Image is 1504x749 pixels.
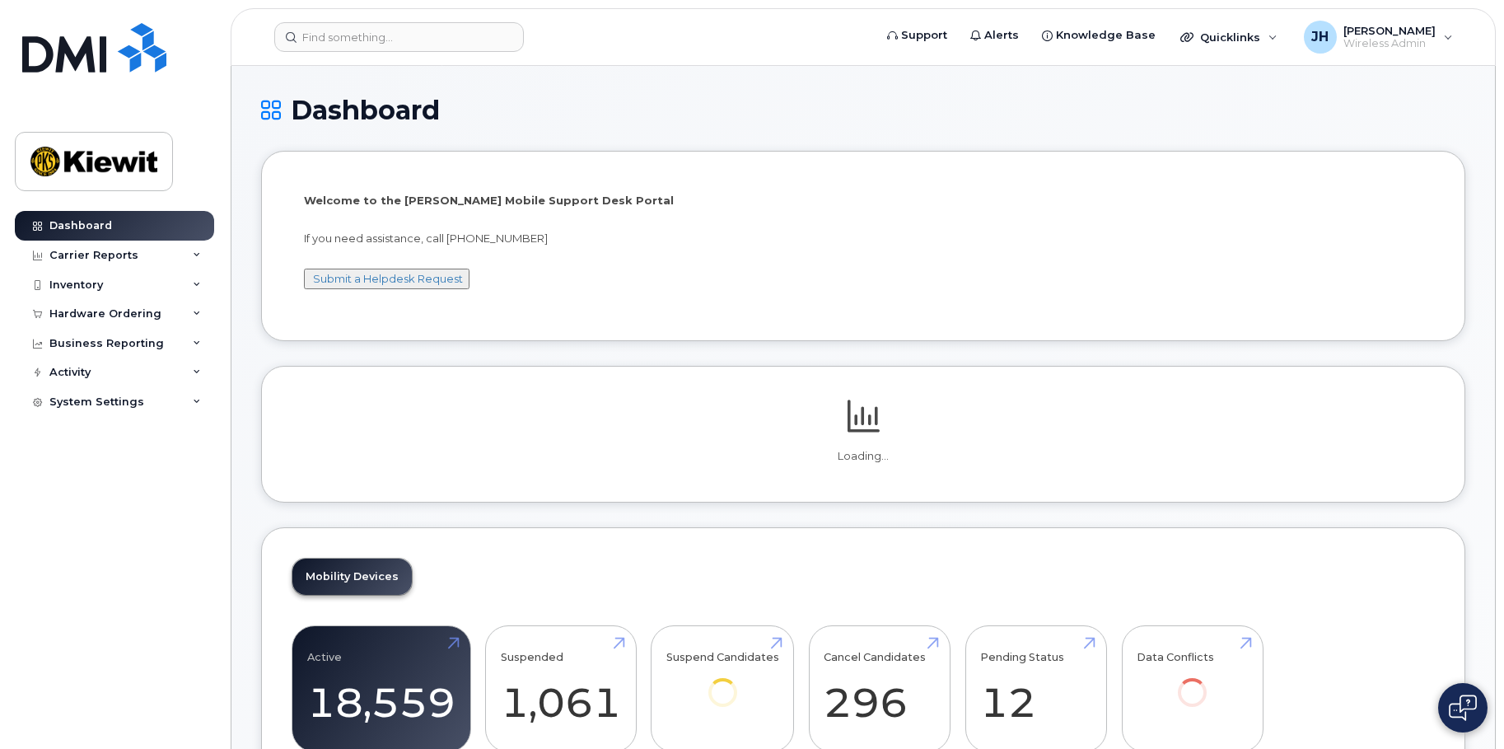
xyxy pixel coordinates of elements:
a: Mobility Devices [292,559,412,595]
a: Submit a Helpdesk Request [313,272,463,285]
h1: Dashboard [261,96,1465,124]
p: If you need assistance, call [PHONE_NUMBER] [304,231,1422,246]
p: Welcome to the [PERSON_NAME] Mobile Support Desk Portal [304,193,1422,208]
img: Open chat [1449,695,1477,721]
a: Suspend Candidates [666,634,779,729]
a: Data Conflicts [1137,634,1248,729]
button: Submit a Helpdesk Request [304,269,469,289]
a: Pending Status 12 [980,634,1091,743]
a: Active 18,559 [307,634,455,743]
a: Suspended 1,061 [501,634,621,743]
a: Cancel Candidates 296 [824,634,935,743]
p: Loading... [292,449,1435,464]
